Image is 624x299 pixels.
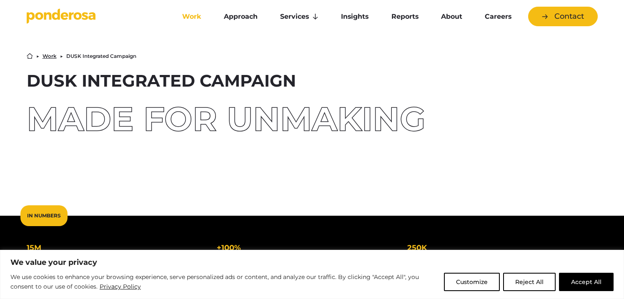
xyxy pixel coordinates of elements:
a: Reports [382,8,428,25]
a: Insights [331,8,378,25]
div: 15m [27,242,204,254]
div: In Numbers [20,205,68,226]
a: Privacy Policy [99,282,141,292]
div: Made for unmaking [27,102,598,136]
li: ▶︎ [60,54,63,59]
a: Careers [475,8,521,25]
li: DUSK Integrated Campaign [66,54,136,59]
button: Customize [444,273,500,291]
p: We use cookies to enhance your browsing experience, serve personalized ads or content, and analyz... [10,272,438,292]
a: Home [27,53,33,59]
a: Go to homepage [27,8,160,25]
p: We value your privacy [10,257,614,267]
li: ▶︎ [36,54,39,59]
h1: DUSK Integrated Campaign [27,72,598,89]
button: Reject All [503,273,556,291]
a: About [431,8,472,25]
a: Work [173,8,211,25]
a: Services [271,8,328,25]
a: Contact [528,7,598,26]
div: 250k [407,242,584,254]
a: Approach [214,8,267,25]
a: Work [43,54,57,59]
div: +100% [217,242,394,254]
button: Accept All [559,273,614,291]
